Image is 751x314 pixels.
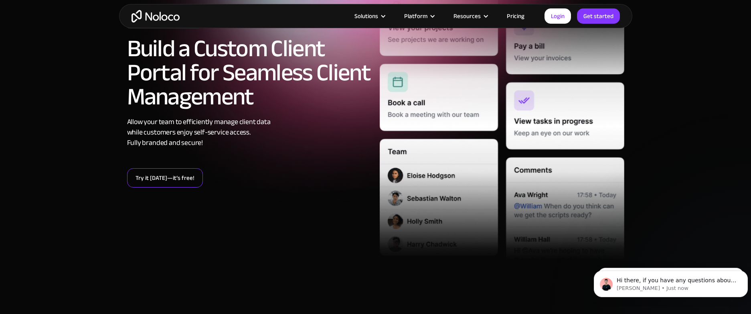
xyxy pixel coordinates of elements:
[545,8,571,24] a: Login
[354,11,378,21] div: Solutions
[497,11,534,21] a: Pricing
[344,11,394,21] div: Solutions
[127,168,203,188] a: Try it [DATE]—it’s free!
[394,11,443,21] div: Platform
[577,8,620,24] a: Get started
[132,10,180,22] a: home
[443,11,497,21] div: Resources
[127,117,372,148] div: Allow your team to efficiently manage client data while customers enjoy self-service access. Full...
[453,11,481,21] div: Resources
[404,11,427,21] div: Platform
[127,37,372,109] h2: Build a Custom Client Portal for Seamless Client Management
[591,254,751,310] iframe: Intercom notifications message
